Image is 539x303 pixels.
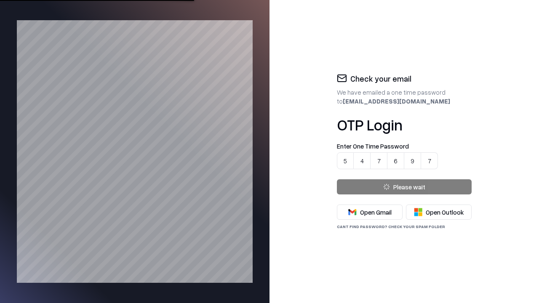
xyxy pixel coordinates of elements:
[337,205,403,220] button: Open Gmail
[337,116,472,133] h1: OTP Login
[350,73,411,85] h2: Check your email
[337,88,472,106] div: We have emailed a one time password to
[337,223,472,230] div: Cant find password? check your spam folder
[343,97,450,105] b: [EMAIL_ADDRESS][DOMAIN_NAME]
[406,205,472,220] button: Open Outlook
